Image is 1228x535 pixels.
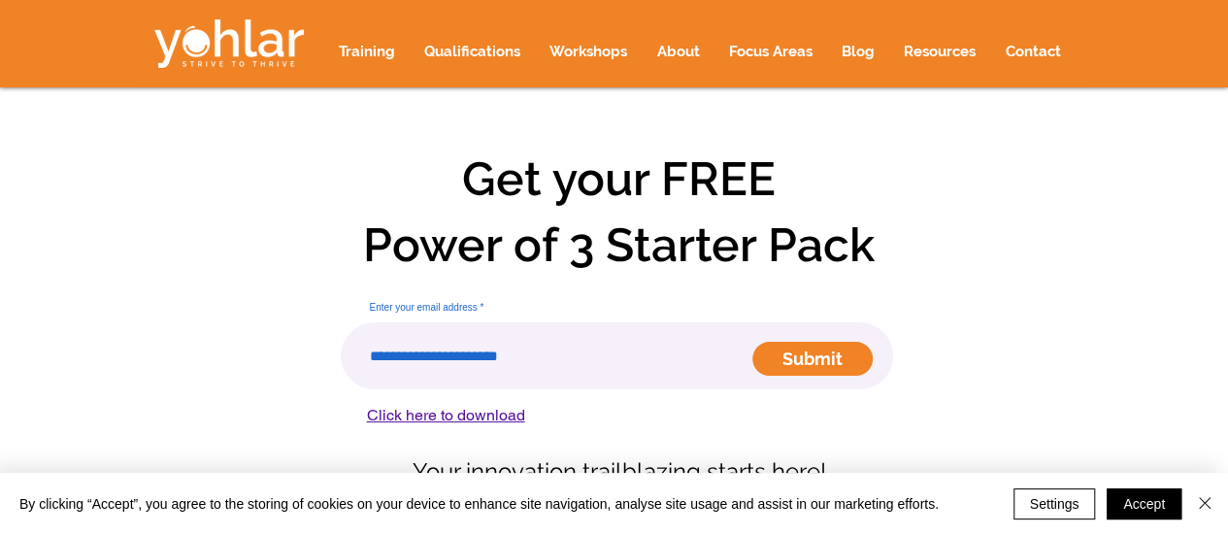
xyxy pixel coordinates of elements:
[991,28,1076,75] a: Contact
[1013,488,1096,519] button: Settings
[415,28,530,75] p: Qualifications
[1193,488,1216,519] button: Close
[367,406,525,424] span: Click here to download
[540,28,637,75] p: Workshops
[19,495,939,513] span: By clicking “Accept”, you agree to the storing of cookies on your device to enhance site navigati...
[752,342,873,376] button: Submit
[889,28,991,75] div: Resources
[410,28,535,75] a: Qualifications
[363,151,875,272] span: Get your FREE Power of 3 Starter Pack
[535,28,643,75] a: Workshops
[1107,488,1181,519] button: Accept
[643,28,714,75] a: About
[324,28,1076,75] nav: Site
[782,347,843,371] span: Submit
[719,28,822,75] p: Focus Areas
[894,28,985,75] p: Resources
[996,28,1071,75] p: Contact
[647,28,710,75] p: About
[832,28,884,75] p: Blog
[827,28,889,75] a: Blog
[154,19,304,68] img: Yohlar - Strive to Thrive logo
[714,28,827,75] div: Focus Areas
[413,457,826,485] span: Your innovation trailblazing starts here!
[329,28,405,75] p: Training
[341,303,893,313] label: Enter your email address
[324,28,410,75] a: Training
[1193,491,1216,515] img: Close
